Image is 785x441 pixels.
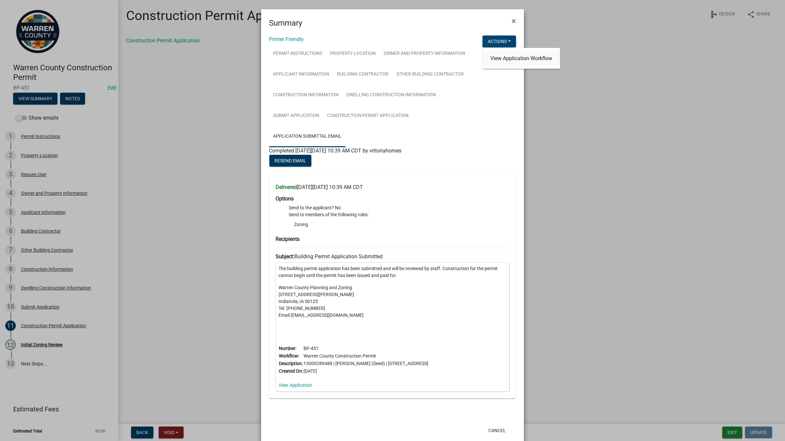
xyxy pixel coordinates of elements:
a: Submit Application [269,105,323,127]
a: Owner and Property Information [380,43,469,64]
b: Description: [279,361,303,366]
button: Actions [482,35,516,47]
td: BP-451 [303,345,429,352]
strong: Recipients [276,236,300,242]
li: Zoning [289,220,509,229]
a: Permit Instructions [269,43,326,64]
h6: [DATE][DATE] 10:39 AM CDT [276,184,509,190]
p: Warren County Planning and Zoning [STREET_ADDRESS][PERSON_NAME] Indianola, IA 50125 Tel. [PHONE_N... [279,284,506,326]
strong: Options [276,196,294,202]
span: Resend Email [275,158,306,163]
li: Send to the applicant? No [289,204,509,211]
button: Cancel [483,425,511,436]
a: Applicant Information [269,64,333,85]
strong: Delivered [276,184,297,190]
a: Printer Friendly [269,36,304,42]
b: Workflow: [279,353,299,359]
strong: Subject: [276,253,294,260]
a: Property Location [326,43,380,64]
li: Send to members of the following roles: [289,211,509,231]
a: Other Building Contractor [392,64,468,85]
p: The building permit application has been submitted and will be reviewed by staff. Construction fo... [279,265,506,279]
a: Construction Information [269,85,343,106]
td: Warren County Construction Permit [303,352,429,360]
a: Building Contractor [333,64,392,85]
button: Resend Email [269,155,311,167]
td: [DATE] [303,367,429,375]
div: Actions [482,48,560,69]
a: View Application Workflow [482,51,560,66]
a: View Application [279,383,312,388]
td: 13000289488 | [PERSON_NAME] (Deed) | [STREET_ADDRESS] [303,360,429,367]
h4: Summary [269,17,302,29]
span: × [512,16,516,26]
b: Number: [279,346,296,351]
b: Created On: [279,368,303,374]
button: Close [506,12,521,30]
h6: Building Permit Application Submitted [276,253,509,260]
a: Construction Permit Application [323,105,413,127]
a: Dwelling Construction Information [343,85,440,106]
span: Completed [DATE][DATE] 10:39 AM CDT by vittoriahomes [269,148,401,154]
a: Application Submittal Email [269,126,346,147]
